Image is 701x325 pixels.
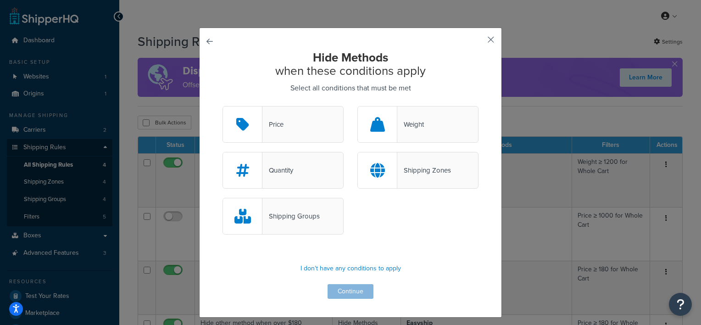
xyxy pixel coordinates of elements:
[223,82,478,95] p: Select all conditions that must be met
[397,164,451,177] div: Shipping Zones
[262,164,293,177] div: Quantity
[313,49,388,66] strong: Hide Methods
[262,210,320,223] div: Shipping Groups
[262,118,284,131] div: Price
[669,293,692,316] button: Open Resource Center
[223,262,478,275] p: I don't have any conditions to apply
[397,118,424,131] div: Weight
[223,51,478,77] h2: when these conditions apply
